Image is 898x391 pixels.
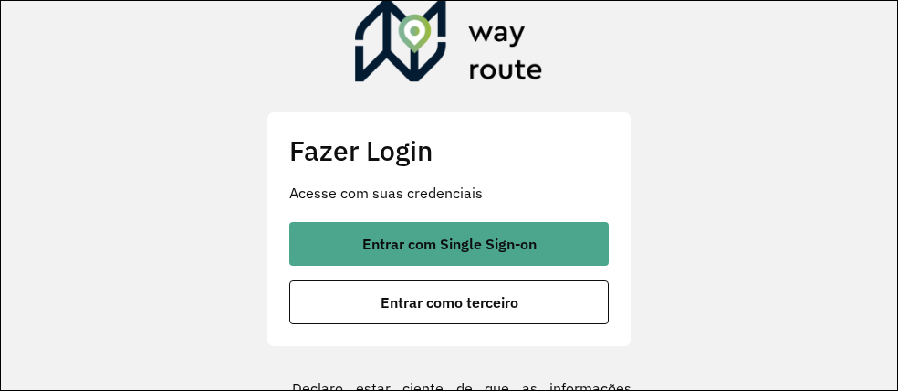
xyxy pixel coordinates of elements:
[289,182,609,204] p: Acesse com suas credenciais
[289,222,609,266] button: button
[289,280,609,324] button: button
[362,237,537,251] span: Entrar com Single Sign-on
[381,295,518,310] span: Entrar como terceiro
[289,134,609,167] h2: Fazer Login
[355,1,543,89] img: Roteirizador AmbevTech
